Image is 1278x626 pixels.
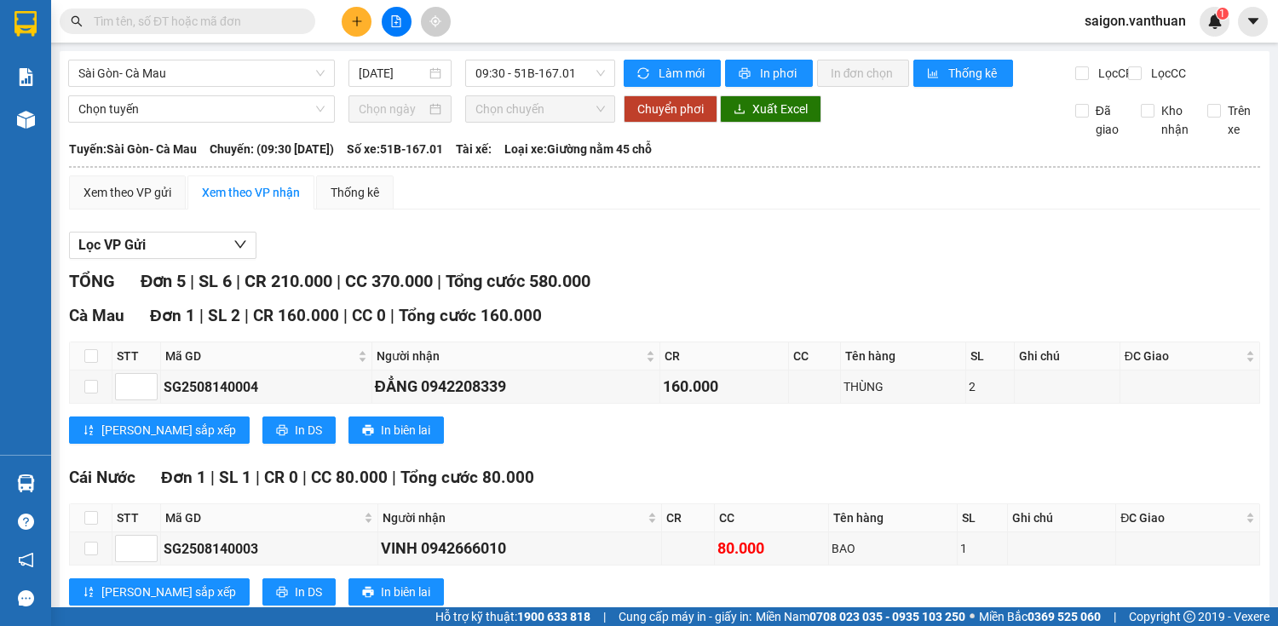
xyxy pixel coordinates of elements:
[663,375,786,399] div: 160.000
[78,234,146,256] span: Lọc VP Gửi
[979,607,1101,626] span: Miền Bắc
[112,342,161,370] th: STT
[347,140,443,158] span: Số xe: 51B-167.01
[1125,347,1242,365] span: ĐC Giao
[83,586,95,600] span: sort-ascending
[165,508,360,527] span: Mã GD
[456,140,492,158] span: Tài xế:
[264,468,298,487] span: CR 0
[342,7,371,37] button: plus
[381,583,430,601] span: In biên lai
[429,15,441,27] span: aim
[1154,101,1195,139] span: Kho nhận
[377,347,642,365] span: Người nhận
[390,306,394,325] span: |
[662,504,716,532] th: CR
[720,95,821,123] button: downloadXuất Excel
[141,271,186,291] span: Đơn 5
[1219,8,1225,20] span: 1
[660,342,789,370] th: CR
[1246,14,1261,29] span: caret-down
[832,539,954,558] div: BAO
[734,103,745,117] span: download
[739,67,753,81] span: printer
[1091,64,1136,83] span: Lọc CR
[966,342,1015,370] th: SL
[841,342,966,370] th: Tên hàng
[199,271,232,291] span: SL 6
[843,377,963,396] div: THÙNG
[446,271,590,291] span: Tổng cước 580.000
[760,64,799,83] span: In phơi
[295,583,322,601] span: In DS
[233,238,247,251] span: down
[69,306,124,325] span: Cà Mau
[94,12,295,31] input: Tìm tên, số ĐT hoặc mã đơn
[1015,342,1120,370] th: Ghi chú
[69,142,197,156] b: Tuyến: Sài Gòn- Cà Mau
[69,578,250,606] button: sort-ascending[PERSON_NAME] sắp xếp
[504,140,652,158] span: Loại xe: Giường nằm 45 chỗ
[18,514,34,530] span: question-circle
[101,421,236,439] span: [PERSON_NAME] sắp xếp
[331,183,379,202] div: Thống kê
[392,468,396,487] span: |
[1207,14,1223,29] img: icon-new-feature
[219,468,251,487] span: SL 1
[210,468,215,487] span: |
[337,271,341,291] span: |
[752,100,808,118] span: Xuất Excel
[1071,10,1200,32] span: saigon.vanthuan
[1144,64,1189,83] span: Lọc CC
[960,539,1004,558] div: 1
[78,60,325,86] span: Sài Gòn- Cà Mau
[311,468,388,487] span: CC 80.000
[69,271,115,291] span: TỔNG
[659,64,707,83] span: Làm mới
[101,583,236,601] span: [PERSON_NAME] sắp xếp
[1221,101,1261,139] span: Trên xe
[256,468,260,487] span: |
[17,474,35,492] img: warehouse-icon
[789,342,841,370] th: CC
[717,537,826,560] div: 80.000
[295,421,322,439] span: In DS
[236,271,240,291] span: |
[390,15,402,27] span: file-add
[475,96,605,122] span: Chọn chuyến
[69,468,135,487] span: Cái Nước
[161,532,378,566] td: SG2508140003
[624,95,717,123] button: Chuyển phơi
[71,15,83,27] span: search
[1008,504,1116,532] th: Ghi chú
[475,60,605,86] span: 09:30 - 51B-167.01
[345,271,433,291] span: CC 370.000
[343,306,348,325] span: |
[78,96,325,122] span: Chọn tuyến
[1120,508,1242,527] span: ĐC Giao
[83,183,171,202] div: Xem theo VP gửi
[17,111,35,129] img: warehouse-icon
[164,376,369,398] div: SG2508140004
[262,416,336,444] button: printerIn DS
[400,468,534,487] span: Tổng cước 80.000
[1183,611,1195,623] span: copyright
[161,468,206,487] span: Đơn 1
[199,306,204,325] span: |
[381,537,659,560] div: VINH 0942666010
[948,64,999,83] span: Thống kê
[302,468,307,487] span: |
[399,306,542,325] span: Tổng cước 160.000
[245,271,332,291] span: CR 210.000
[190,271,194,291] span: |
[362,586,374,600] span: printer
[17,68,35,86] img: solution-icon
[202,183,300,202] div: Xem theo VP nhận
[276,586,288,600] span: printer
[624,60,721,87] button: syncLàm mới
[69,232,256,259] button: Lọc VP Gửi
[351,15,363,27] span: plus
[83,424,95,438] span: sort-ascending
[958,504,1007,532] th: SL
[421,7,451,37] button: aim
